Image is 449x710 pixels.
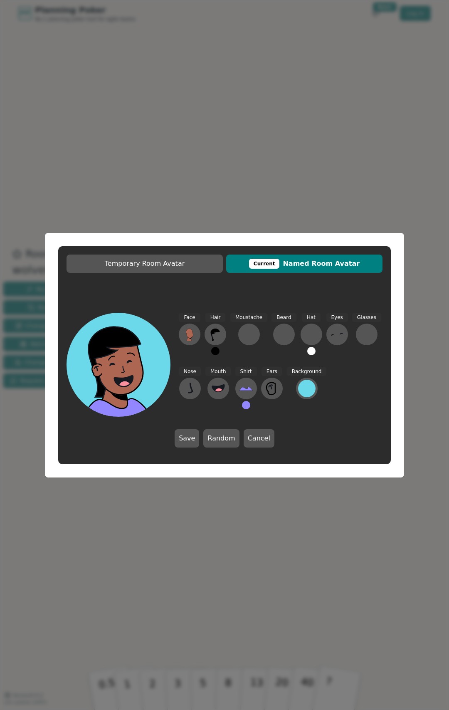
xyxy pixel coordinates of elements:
[271,313,296,322] span: Beard
[71,259,219,269] span: Temporary Room Avatar
[262,367,282,376] span: Ears
[226,255,382,273] button: CurrentNamed Room Avatar
[230,313,267,322] span: Moustache
[230,259,378,269] span: Named Room Avatar
[235,367,257,376] span: Shirt
[352,313,381,322] span: Glasses
[302,313,321,322] span: Hat
[179,313,200,322] span: Face
[287,367,327,376] span: Background
[205,313,226,322] span: Hair
[175,429,199,448] button: Save
[244,429,274,448] button: Cancel
[249,259,280,269] div: This avatar will be displayed in dedicated rooms
[326,313,348,322] span: Eyes
[205,367,231,376] span: Mouth
[179,367,201,376] span: Nose
[203,429,239,448] button: Random
[67,255,223,273] button: Temporary Room Avatar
